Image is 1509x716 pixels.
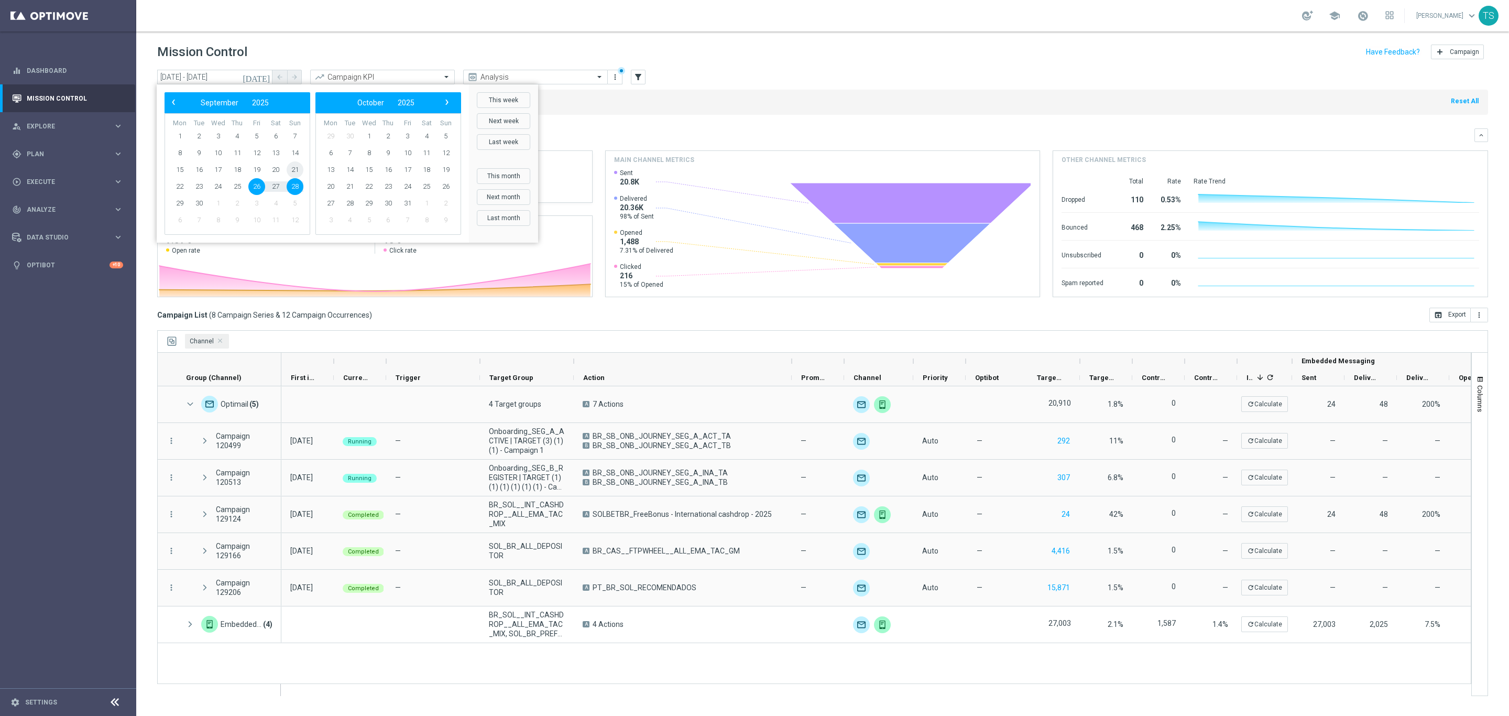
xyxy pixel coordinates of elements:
button: ‹ [167,96,181,110]
span: 9 [380,145,397,161]
div: lightbulb Optibot +10 [12,261,124,269]
span: ‹ [167,95,180,109]
span: 4 [418,128,435,145]
div: equalizer Dashboard [12,67,124,75]
span: Click rate [389,246,417,255]
img: Optimail [853,506,870,523]
span: 8 [360,145,377,161]
span: 5 [438,128,454,145]
span: BR_SB_ONB_JOURNEY_SEG_A_INA_TA [593,468,728,478]
th: weekday [321,119,341,128]
span: 6 [322,145,339,161]
img: Optimail [853,580,870,596]
span: 12 [248,145,265,161]
img: Optimail [853,470,870,486]
span: 24 [210,178,226,195]
span: school [1329,10,1340,21]
div: Rate Trend [1194,177,1479,186]
span: 14 [287,145,303,161]
button: Next month [477,189,530,205]
button: 2025 [391,96,421,110]
span: Opened [620,229,673,237]
button: refreshCalculate [1241,543,1288,559]
div: Analyze [12,205,113,214]
div: 468 [1116,218,1143,235]
i: keyboard_arrow_right [113,149,123,159]
div: +10 [110,262,123,268]
button: Next week [477,113,530,129]
span: SOLBETBR_FreeBonus - International cashdrop - 2025 [593,509,772,519]
span: 3 [210,128,226,145]
i: track_changes [12,205,21,214]
img: Optimail [853,396,870,413]
span: Open rate [172,246,200,255]
span: Columns [1476,385,1484,412]
th: weekday [190,119,209,128]
span: 6 [380,212,397,229]
span: 8 [171,145,188,161]
span: 22 [360,178,377,195]
a: [PERSON_NAME]keyboard_arrow_down [1415,8,1479,24]
input: Have Feedback? [1366,48,1420,56]
th: weekday [417,119,436,128]
th: weekday [228,119,247,128]
bs-daterangepicker-container: calendar [157,84,538,243]
i: keyboard_arrow_right [113,121,123,131]
button: refreshCalculate [1241,616,1288,632]
span: 1,488 [620,237,673,246]
span: 11 [229,145,246,161]
button: 24 [1060,508,1071,521]
div: 2.25% [1156,218,1181,235]
span: 8 [418,212,435,229]
span: 25 [229,178,246,195]
span: 29 [322,128,339,145]
label: 0 [1172,582,1176,591]
a: Settings [25,699,57,706]
span: 15 [171,161,188,178]
button: Mission Control [12,94,124,103]
i: arrow_back [276,73,283,81]
div: gps_fixed Plan keyboard_arrow_right [12,150,124,158]
i: play_circle_outline [12,177,21,187]
button: more_vert [1471,308,1488,322]
i: lightbulb [12,261,21,270]
span: 14 [342,161,358,178]
span: 7 Actions [593,399,624,409]
a: Mission Control [27,84,123,112]
span: 7 [191,212,207,229]
i: filter_alt [633,72,643,82]
span: 26 [438,178,454,195]
i: refresh [1247,437,1254,444]
span: 18 [229,161,246,178]
button: Last month [477,210,530,226]
i: more_vert [1475,311,1483,319]
span: 13 [267,145,284,161]
span: 25 [418,178,435,195]
span: Channel [190,338,214,345]
button: more_vert [167,509,176,519]
span: 1 [418,195,435,212]
img: Optimail [853,433,870,450]
th: weekday [170,119,190,128]
span: 2 [229,195,246,212]
button: 307 [1056,471,1071,484]
label: 0 [1172,398,1176,408]
div: Execute [12,177,113,187]
span: 17 [399,161,416,178]
span: A [583,584,589,591]
span: 11 [418,145,435,161]
img: Embedded Messaging [874,396,891,413]
th: weekday [379,119,398,128]
span: BR_SB_ONB_JOURNEY_SEG_A_INA_TB [593,478,728,487]
span: 2 [438,195,454,212]
span: 29 [360,195,377,212]
i: refresh [1247,511,1254,518]
span: PT_BR_SOL_RECOMENDADOS [593,583,696,592]
i: gps_fixed [12,149,21,159]
span: 13 [322,161,339,178]
span: 1 [171,128,188,145]
span: October [357,99,384,107]
button: open_in_browser Export [1429,308,1471,322]
div: Dropped [1062,190,1103,207]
